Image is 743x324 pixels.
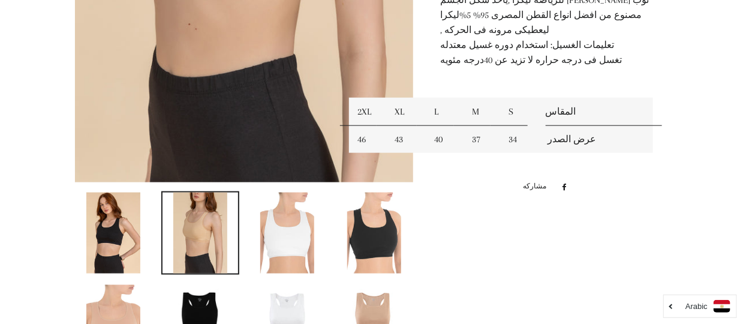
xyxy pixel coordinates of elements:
[463,98,500,126] td: M
[463,126,500,153] td: 37
[86,193,140,274] img: تحميل الصورة في عارض المعرض ، سوفت برا حريمى
[500,98,536,126] td: S
[386,98,426,126] td: XL
[537,126,654,153] td: عرض الصدر
[426,98,464,126] td: L
[426,126,464,153] td: 40
[349,126,386,153] td: 46
[670,300,730,313] a: Arabic
[349,98,386,126] td: 2XL
[685,302,708,310] i: Arabic
[386,126,426,153] td: 43
[537,98,654,126] td: المقاس
[173,193,227,274] img: تحميل الصورة في عارض المعرض ، سوفت برا حريمى
[260,193,314,274] img: تحميل الصورة في عارض المعرض ، سوفت برا حريمى
[523,180,552,193] span: مشاركه
[347,193,401,274] img: تحميل الصورة في عارض المعرض ، سوفت برا حريمى
[500,126,536,153] td: 34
